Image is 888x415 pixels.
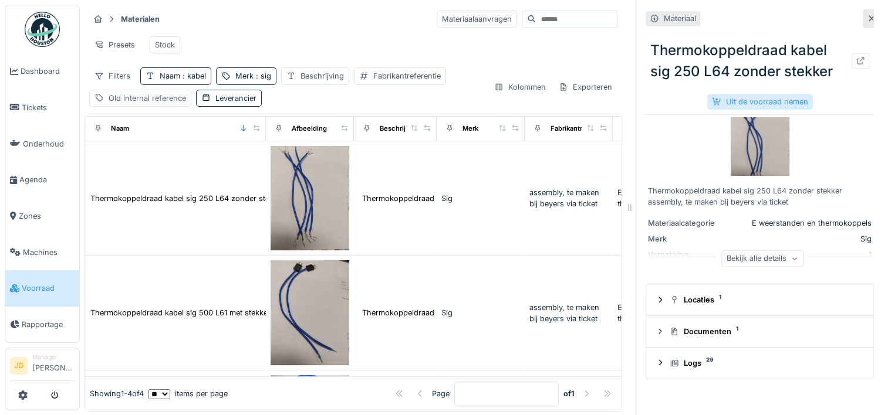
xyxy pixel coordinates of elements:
[441,193,520,204] div: Sig
[553,79,617,96] div: Exporteren
[563,388,575,399] strong: of 1
[22,319,75,330] span: Rapportage
[90,193,285,204] div: Thermokoppeldraad kabel sig 250 L64 zonder stekker
[22,102,75,113] span: Tickets
[116,13,164,25] strong: Materialen
[670,326,859,337] div: Documenten
[707,94,813,110] div: Uit de voorraad nemen
[362,193,552,204] div: Thermokoppeldraad kabel sig 250 L64 zonder stek...
[300,70,344,81] div: Beschrijving
[10,353,75,381] a: JD Manager[PERSON_NAME]
[215,93,256,104] div: Leverancier
[180,72,206,80] span: : kabel
[90,307,271,318] div: Thermokoppeldraad kabel sig 500 L61 met stekker
[160,70,206,81] div: Naam
[21,66,75,77] span: Dashboard
[109,93,186,104] div: Old internal reference
[5,53,79,90] a: Dashboard
[23,247,75,258] span: Machines
[32,353,75,362] div: Manager
[155,39,175,50] div: Stock
[111,124,129,134] div: Naam
[271,146,349,251] img: Thermokoppeldraad kabel sig 250 L64 zonder stekker
[271,260,349,365] img: Thermokoppeldraad kabel sig 500 L61 met stekker
[441,307,520,318] div: Sig
[380,124,420,134] div: Beschrijving
[648,185,872,207] div: Thermokoppeldraad kabel sig 250 L64 zonder stekker assembly, te maken bij beyers via ticket
[235,70,271,81] div: Merk
[462,124,478,134] div: Merk
[670,294,859,305] div: Locaties
[617,187,696,209] div: E weerstanden en thermokoppels
[5,270,79,307] a: Voorraad
[648,217,736,229] div: Materiaalcategorie
[254,72,271,80] span: : sig
[5,162,79,198] a: Agenda
[373,70,441,81] div: Fabrikantreferentie
[648,233,736,244] div: Merk
[362,307,549,318] div: Thermokoppeldraad kabel sig 500 L61 met stekker...
[741,233,872,244] div: Sig
[32,353,75,378] li: [PERSON_NAME]
[670,358,859,369] div: Logs
[148,388,228,399] div: items per page
[731,117,789,176] img: Thermokoppeldraad kabel sig 250 L64 zonder stekker
[437,11,517,28] div: Materiaalaanvragen
[551,124,612,134] div: Fabrikantreferentie
[529,187,608,209] div: assembly, te maken bij beyers via ticket
[22,283,75,294] span: Voorraad
[19,174,75,185] span: Agenda
[651,352,869,374] summary: Logs29
[25,12,60,47] img: Badge_color-CXgf-gQk.svg
[432,388,450,399] div: Page
[721,250,803,267] div: Bekijk alle details
[664,13,696,24] div: Materiaal
[90,388,144,399] div: Showing 1 - 4 of 4
[529,302,608,324] div: assembly, te maken bij beyers via ticket
[89,36,140,53] div: Presets
[646,35,874,87] div: Thermokoppeldraad kabel sig 250 L64 zonder stekker
[651,289,869,311] summary: Locaties1
[19,210,75,222] span: Zones
[89,67,136,84] div: Filters
[5,198,79,234] a: Zones
[5,307,79,343] a: Rapportage
[10,357,28,375] li: JD
[741,217,872,229] div: E weerstanden en thermokoppels
[5,90,79,126] a: Tickets
[5,125,79,162] a: Onderhoud
[23,138,75,149] span: Onderhoud
[651,321,869,342] summary: Documenten1
[617,302,696,324] div: E weerstanden en thermokoppels
[489,79,551,96] div: Kolommen
[292,124,327,134] div: Afbeelding
[5,234,79,270] a: Machines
